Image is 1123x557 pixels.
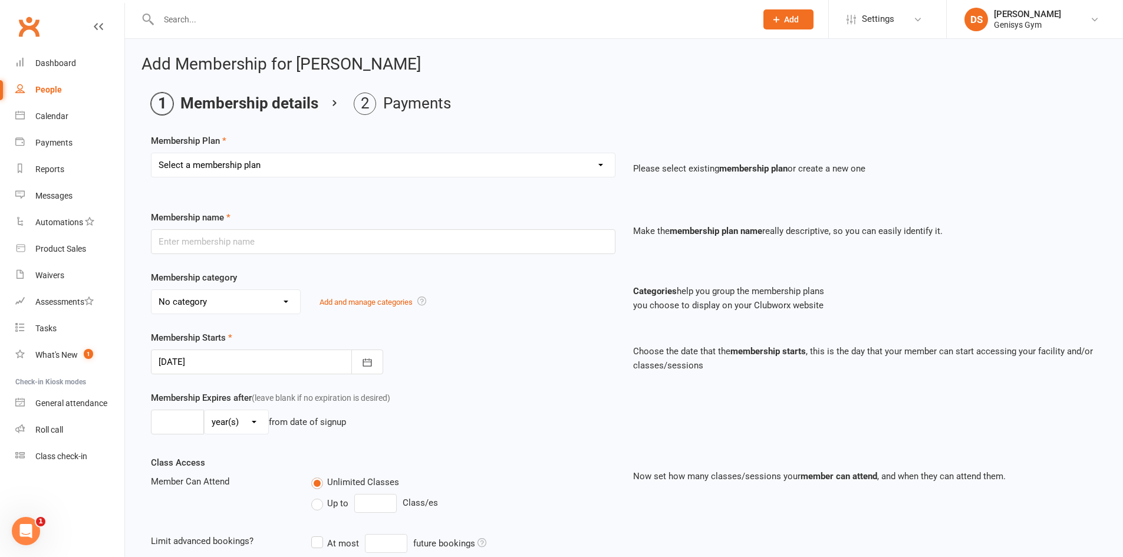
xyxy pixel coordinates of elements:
[142,534,302,548] div: Limit advanced bookings?
[151,271,237,285] label: Membership category
[155,11,748,28] input: Search...
[633,344,1098,373] p: Choose the date that the , this is the day that your member can start accessing your facility and...
[151,229,615,254] input: Enter membership name
[15,262,124,289] a: Waivers
[730,346,806,357] strong: membership starts
[15,342,124,368] a: What's New1
[35,111,68,121] div: Calendar
[633,286,677,296] strong: Categories
[15,103,124,130] a: Calendar
[252,393,390,403] span: (leave blank if no expiration is desired)
[15,390,124,417] a: General attendance kiosk mode
[15,50,124,77] a: Dashboard
[15,443,124,470] a: Class kiosk mode
[994,9,1061,19] div: [PERSON_NAME]
[320,298,413,306] a: Add and manage categories
[269,415,346,429] div: from date of signup
[15,236,124,262] a: Product Sales
[413,536,486,551] div: future bookings
[633,284,1098,312] p: help you group the membership plans you choose to display on your Clubworx website
[15,209,124,236] a: Automations
[35,191,73,200] div: Messages
[35,297,94,306] div: Assessments
[633,469,1098,483] p: Now set how many classes/sessions your , and when they can attend them.
[633,162,1098,176] p: Please select existing or create a new one
[964,8,988,31] div: DS
[15,289,124,315] a: Assessments
[151,210,230,225] label: Membership name
[327,496,348,509] span: Up to
[35,85,62,94] div: People
[35,324,57,333] div: Tasks
[670,226,762,236] strong: membership plan name
[35,350,78,360] div: What's New
[151,456,205,470] label: Class Access
[141,55,1106,74] h2: Add Membership for [PERSON_NAME]
[12,517,40,545] iframe: Intercom live chat
[35,398,107,408] div: General attendance
[327,536,359,551] div: At most
[35,217,83,227] div: Automations
[327,475,399,487] span: Unlimited Classes
[365,534,407,553] input: At mostfuture bookings
[35,244,86,253] div: Product Sales
[35,425,63,434] div: Roll call
[84,349,93,359] span: 1
[15,417,124,443] a: Roll call
[633,224,1098,238] p: Make the really descriptive, so you can easily identify it.
[801,471,877,482] strong: member can attend
[35,58,76,68] div: Dashboard
[763,9,814,29] button: Add
[784,15,799,24] span: Add
[35,138,73,147] div: Payments
[35,451,87,461] div: Class check-in
[14,12,44,41] a: Clubworx
[151,331,232,345] label: Membership Starts
[142,474,302,489] div: Member Can Attend
[994,19,1061,30] div: Genisys Gym
[35,271,64,280] div: Waivers
[15,156,124,183] a: Reports
[15,77,124,103] a: People
[311,494,615,513] div: Class/es
[354,93,451,115] li: Payments
[36,517,45,526] span: 1
[15,130,124,156] a: Payments
[151,134,226,148] label: Membership Plan
[151,93,318,115] li: Membership details
[719,163,788,174] strong: membership plan
[15,315,124,342] a: Tasks
[151,391,390,405] label: Membership Expires after
[15,183,124,209] a: Messages
[35,164,64,174] div: Reports
[862,6,894,32] span: Settings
